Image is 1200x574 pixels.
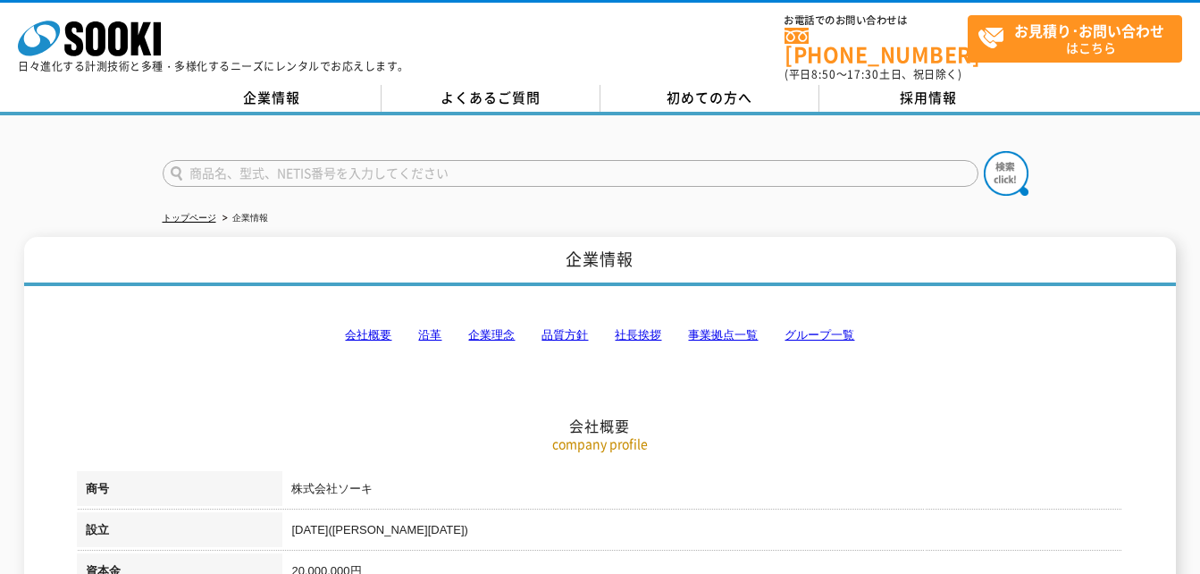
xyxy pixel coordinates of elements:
[785,328,854,342] a: グループ一覧
[667,88,752,107] span: 初めての方へ
[688,328,758,342] a: 事業拠点一覧
[219,209,268,228] li: 企業情報
[811,66,836,82] span: 8:50
[163,160,978,187] input: 商品名、型式、NETIS番号を入力してください
[24,237,1176,286] h1: 企業情報
[785,15,968,26] span: お電話でのお問い合わせは
[968,15,1182,63] a: お見積り･お問い合わせはこちら
[345,328,391,342] a: 会社概要
[282,471,1122,512] td: 株式会社ソーキ
[541,328,588,342] a: 品質方針
[382,85,600,112] a: よくあるご質問
[77,238,1122,435] h2: 会社概要
[77,471,282,512] th: 商号
[163,85,382,112] a: 企業情報
[18,61,409,72] p: 日々進化する計測技術と多種・多様化するニーズにレンタルでお応えします。
[847,66,879,82] span: 17:30
[1014,20,1164,41] strong: お見積り･お問い合わせ
[163,213,216,223] a: トップページ
[77,435,1122,453] p: company profile
[819,85,1038,112] a: 採用情報
[785,66,961,82] span: (平日 ～ 土日、祝日除く)
[978,16,1181,61] span: はこちら
[785,28,968,64] a: [PHONE_NUMBER]
[468,328,515,342] a: 企業理念
[615,328,661,342] a: 社長挨拶
[984,151,1028,196] img: btn_search.png
[418,328,441,342] a: 沿革
[282,512,1122,553] td: [DATE]([PERSON_NAME][DATE])
[77,512,282,553] th: 設立
[600,85,819,112] a: 初めての方へ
